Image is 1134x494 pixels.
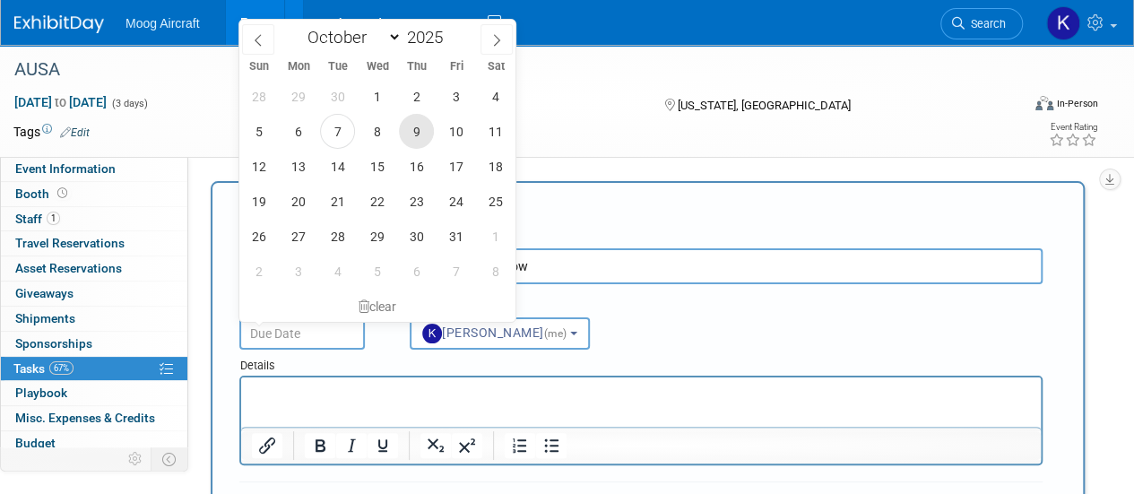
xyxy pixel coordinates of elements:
[965,17,1006,30] span: Search
[1,431,187,455] a: Budget
[1046,6,1080,40] img: Kelsey Blackley
[15,336,92,351] span: Sponsorships
[478,114,513,149] span: October 11, 2025
[15,311,75,325] span: Shipments
[478,79,513,114] span: October 4, 2025
[505,433,535,458] button: Numbered list
[239,317,365,350] input: Due Date
[368,433,398,458] button: Underline
[60,126,90,139] a: Edit
[110,98,148,109] span: (3 days)
[1056,97,1098,110] div: In-Person
[120,447,151,471] td: Personalize Event Tab Strip
[1,256,187,281] a: Asset Reservations
[47,212,60,225] span: 1
[422,325,570,340] span: [PERSON_NAME]
[410,317,590,350] button: [PERSON_NAME](me)
[399,219,434,254] span: October 30, 2025
[281,79,316,114] span: September 29, 2025
[437,61,476,73] span: Fri
[13,123,90,141] td: Tags
[14,15,104,33] img: ExhibitDay
[359,184,394,219] span: October 22, 2025
[8,54,1006,86] div: AUSA
[241,184,276,219] span: October 19, 2025
[1,231,187,256] a: Travel Reservations
[15,436,56,450] span: Budget
[281,219,316,254] span: October 27, 2025
[336,433,367,458] button: Italic
[281,114,316,149] span: October 6, 2025
[252,433,282,458] button: Insert/edit link
[126,16,199,30] span: Moog Aircraft
[438,219,473,254] span: October 31, 2025
[1,332,187,356] a: Sponsorships
[281,254,316,289] span: November 3, 2025
[536,433,567,458] button: Bullet list
[15,386,67,400] span: Playbook
[54,186,71,200] span: Booth not reserved yet
[239,350,1043,376] div: Details
[1,406,187,430] a: Misc. Expenses & Credits
[359,114,394,149] span: October 8, 2025
[239,61,279,73] span: Sun
[15,212,60,226] span: Staff
[15,161,116,176] span: Event Information
[241,377,1041,427] iframe: Rich Text Area
[281,149,316,184] span: October 13, 2025
[241,79,276,114] span: September 28, 2025
[239,230,1043,248] div: Short Description
[402,27,455,48] input: Year
[1,357,187,381] a: Tasks67%
[452,433,482,458] button: Superscript
[359,79,394,114] span: October 1, 2025
[359,149,394,184] span: October 15, 2025
[1035,96,1053,110] img: Format-Inperson.png
[438,149,473,184] span: October 17, 2025
[478,254,513,289] span: November 8, 2025
[359,219,394,254] span: October 29, 2025
[15,286,74,300] span: Giveaways
[358,61,397,73] span: Wed
[1049,123,1097,132] div: Event Rating
[478,149,513,184] span: October 18, 2025
[438,184,473,219] span: October 24, 2025
[241,254,276,289] span: November 2, 2025
[241,219,276,254] span: October 26, 2025
[320,184,355,219] span: October 21, 2025
[438,114,473,149] span: October 10, 2025
[52,95,69,109] span: to
[397,61,437,73] span: Thu
[305,433,335,458] button: Bold
[940,8,1023,39] a: Search
[1,381,187,405] a: Playbook
[15,411,155,425] span: Misc. Expenses & Credits
[299,26,402,48] select: Month
[399,79,434,114] span: October 2, 2025
[151,447,188,471] td: Toggle Event Tabs
[15,261,122,275] span: Asset Reservations
[320,79,355,114] span: September 30, 2025
[239,291,515,322] div: clear
[241,114,276,149] span: October 5, 2025
[399,184,434,219] span: October 23, 2025
[420,433,451,458] button: Subscript
[318,61,358,73] span: Tue
[399,149,434,184] span: October 16, 2025
[1,282,187,306] a: Giveaways
[478,184,513,219] span: October 25, 2025
[49,361,74,375] span: 67%
[15,236,125,250] span: Travel Reservations
[677,99,850,112] span: [US_STATE], [GEOGRAPHIC_DATA]
[13,361,74,376] span: Tasks
[320,149,355,184] span: October 14, 2025
[359,254,394,289] span: November 5, 2025
[1,307,187,331] a: Shipments
[320,254,355,289] span: November 4, 2025
[478,219,513,254] span: November 1, 2025
[15,186,71,201] span: Booth
[399,114,434,149] span: October 9, 2025
[281,184,316,219] span: October 20, 2025
[476,61,515,73] span: Sat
